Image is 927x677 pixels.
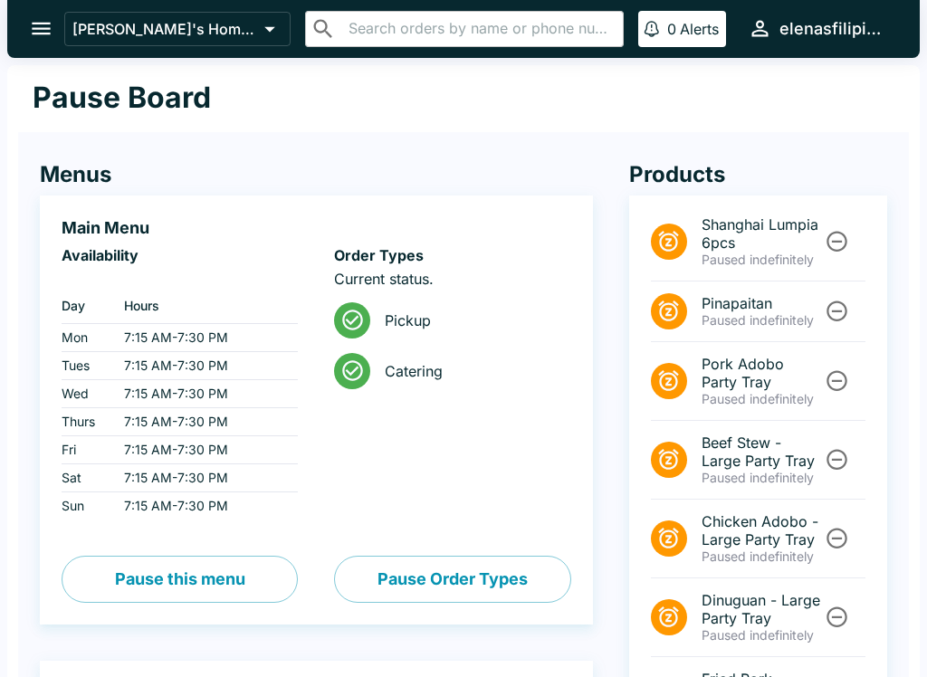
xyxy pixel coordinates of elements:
button: open drawer [18,5,64,52]
button: [PERSON_NAME]'s Home of the Finest Filipino Foods [64,12,291,46]
div: elenasfilipinofoods [779,18,891,40]
span: Catering [385,362,556,380]
h4: Menus [40,161,593,188]
span: Beef Stew - Large Party Tray [702,434,822,470]
td: Wed [62,380,110,408]
h1: Pause Board [33,80,211,116]
span: Pork Adobo Party Tray [702,355,822,391]
h6: Availability [62,246,298,264]
button: Unpause [820,600,854,634]
p: 0 [667,20,676,38]
td: 7:15 AM - 7:30 PM [110,380,299,408]
button: Unpause [820,443,854,476]
p: Paused indefinitely [702,312,822,329]
input: Search orders by name or phone number [343,16,616,42]
span: Pickup [385,311,556,329]
p: Paused indefinitely [702,470,822,486]
td: 7:15 AM - 7:30 PM [110,492,299,520]
button: Unpause [820,364,854,397]
td: Fri [62,436,110,464]
p: Paused indefinitely [702,627,822,644]
td: 7:15 AM - 7:30 PM [110,324,299,352]
td: Sun [62,492,110,520]
h4: Products [629,161,887,188]
th: Hours [110,288,299,324]
p: Paused indefinitely [702,252,822,268]
td: Sat [62,464,110,492]
td: Mon [62,324,110,352]
td: 7:15 AM - 7:30 PM [110,464,299,492]
p: Alerts [680,20,719,38]
td: 7:15 AM - 7:30 PM [110,436,299,464]
th: Day [62,288,110,324]
p: Paused indefinitely [702,548,822,565]
button: Unpause [820,294,854,328]
span: Shanghai Lumpia 6pcs [702,215,822,252]
p: [PERSON_NAME]'s Home of the Finest Filipino Foods [72,20,257,38]
button: Pause this menu [62,556,298,603]
p: Current status. [334,270,570,288]
span: Dinuguan - Large Party Tray [702,591,822,627]
td: Thurs [62,408,110,436]
span: Pinapaitan [702,294,822,312]
button: Unpause [820,521,854,555]
h6: Order Types [334,246,570,264]
button: Unpause [820,224,854,258]
td: Tues [62,352,110,380]
button: elenasfilipinofoods [741,9,898,48]
td: 7:15 AM - 7:30 PM [110,408,299,436]
td: 7:15 AM - 7:30 PM [110,352,299,380]
button: Pause Order Types [334,556,570,603]
p: ‏ [62,270,298,288]
span: Chicken Adobo - Large Party Tray [702,512,822,548]
p: Paused indefinitely [702,391,822,407]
